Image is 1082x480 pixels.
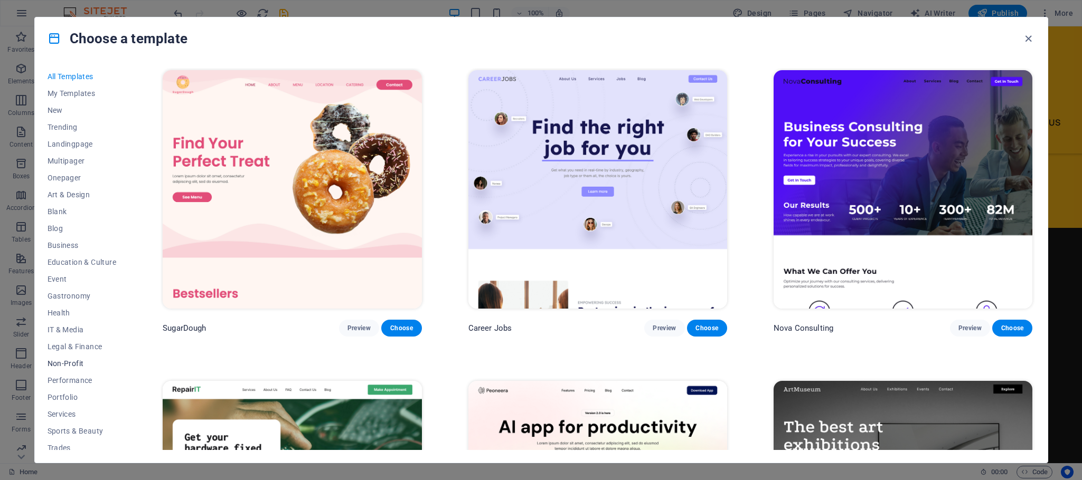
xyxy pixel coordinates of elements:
[48,68,117,85] button: All Templates
[468,323,512,333] p: Career Jobs
[958,324,982,332] span: Preview
[774,323,833,333] p: Nova Consulting
[48,224,117,233] span: Blog
[48,393,117,401] span: Portfolio
[48,174,117,182] span: Onepager
[48,258,117,266] span: Education & Culture
[48,406,117,423] button: Services
[48,423,117,439] button: Sports & Beauty
[48,321,117,338] button: IT & Media
[48,410,117,418] span: Services
[48,376,117,385] span: Performance
[48,292,117,300] span: Gastronomy
[48,140,117,148] span: Landingpage
[48,85,117,102] button: My Templates
[48,325,117,334] span: IT & Media
[48,372,117,389] button: Performance
[48,157,117,165] span: Multipager
[468,70,727,309] img: Career Jobs
[48,72,117,81] span: All Templates
[48,220,117,237] button: Blog
[163,323,206,333] p: SugarDough
[653,324,676,332] span: Preview
[48,287,117,304] button: Gastronomy
[48,427,117,435] span: Sports & Beauty
[48,169,117,186] button: Onepager
[48,207,117,216] span: Blank
[48,389,117,406] button: Portfolio
[1001,324,1024,332] span: Choose
[48,355,117,372] button: Non-Profit
[48,444,117,452] span: Trades
[347,324,371,332] span: Preview
[48,89,117,98] span: My Templates
[48,152,117,169] button: Multipager
[339,320,379,337] button: Preview
[48,309,117,317] span: Health
[644,320,684,337] button: Preview
[774,70,1032,309] img: Nova Consulting
[48,186,117,203] button: Art & Design
[695,324,719,332] span: Choose
[48,359,117,368] span: Non-Profit
[48,203,117,220] button: Blank
[48,304,117,321] button: Health
[950,320,990,337] button: Preview
[48,123,117,131] span: Trending
[48,254,117,271] button: Education & Culture
[48,190,117,199] span: Art & Design
[381,320,421,337] button: Choose
[163,70,421,309] img: SugarDough
[48,102,117,119] button: New
[390,324,413,332] span: Choose
[48,106,117,114] span: New
[48,136,117,152] button: Landingpage
[48,342,117,351] span: Legal & Finance
[48,338,117,355] button: Legal & Finance
[48,237,117,254] button: Business
[687,320,727,337] button: Choose
[48,271,117,287] button: Event
[48,119,117,136] button: Trending
[48,275,117,283] span: Event
[992,320,1032,337] button: Choose
[48,439,117,456] button: Trades
[48,241,117,249] span: Business
[48,30,187,47] h4: Choose a template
